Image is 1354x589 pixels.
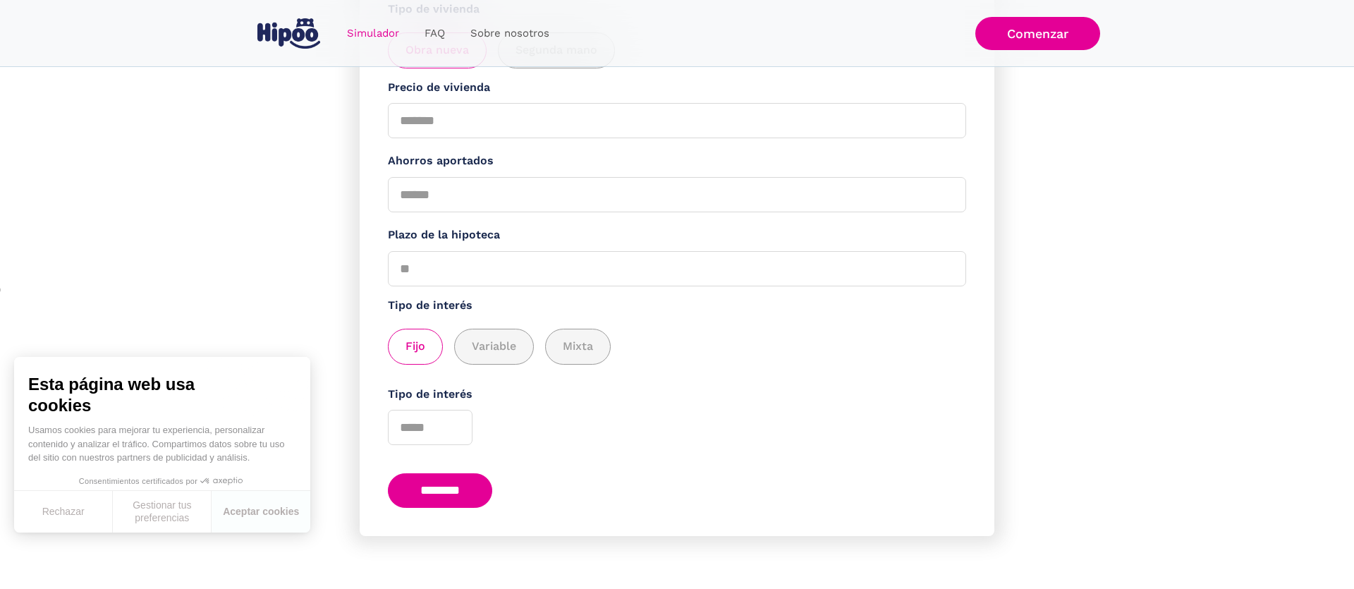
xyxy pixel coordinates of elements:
[388,79,966,97] label: Precio de vivienda
[563,338,593,356] span: Mixta
[975,17,1100,50] a: Comenzar
[388,226,966,244] label: Plazo de la hipoteca
[388,386,966,403] label: Tipo de interés
[388,152,966,170] label: Ahorros aportados
[334,20,412,47] a: Simulador
[405,338,425,356] span: Fijo
[388,297,966,315] label: Tipo de interés
[412,20,458,47] a: FAQ
[458,20,562,47] a: Sobre nosotros
[472,338,516,356] span: Variable
[254,13,323,54] a: home
[388,329,966,365] div: add_description_here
